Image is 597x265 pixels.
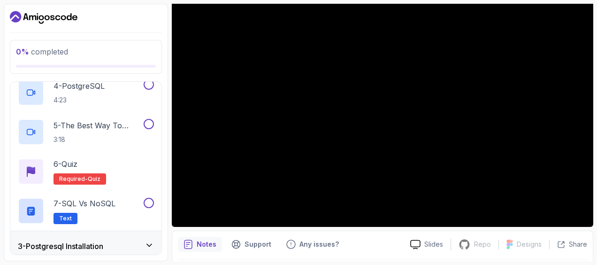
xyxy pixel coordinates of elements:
p: Share [569,240,587,249]
a: Slides [403,240,451,249]
button: Share [549,240,587,249]
p: Repo [474,240,491,249]
p: Any issues? [299,240,339,249]
h3: 3 - Postgresql Installation [18,241,103,252]
span: quiz [88,175,100,183]
p: Support [245,240,271,249]
p: Slides [424,240,443,249]
button: notes button [178,237,222,252]
p: 7 - SQL vs NoSQL [54,198,115,209]
p: 4 - PostgreSQL [54,80,105,92]
span: Required- [59,175,88,183]
button: 4-PostgreSQL4:23 [18,79,154,106]
span: 0 % [16,47,29,56]
p: Notes [197,240,216,249]
p: 6 - Quiz [54,158,77,170]
p: Designs [517,240,542,249]
span: Text [59,215,72,222]
button: Support button [226,237,277,252]
button: 6-QuizRequired-quiz [18,158,154,185]
span: completed [16,47,68,56]
p: 3:18 [54,135,142,144]
a: Dashboard [10,10,77,25]
button: 5-The Best Way To Learn SQL3:18 [18,119,154,145]
button: 7-SQL vs NoSQLText [18,198,154,224]
button: Feedback button [281,237,344,252]
p: 5 - The Best Way To Learn SQL [54,120,142,131]
button: 3-Postgresql Installation [10,231,161,261]
p: 4:23 [54,95,105,105]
